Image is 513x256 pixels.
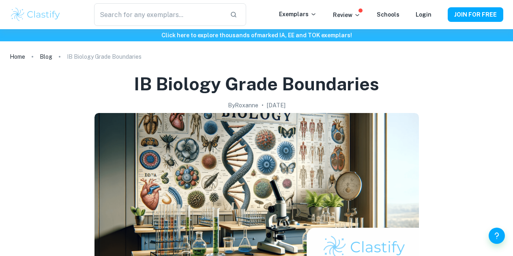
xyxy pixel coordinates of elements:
img: Clastify logo [10,6,61,23]
p: IB Biology Grade Boundaries [67,52,142,61]
a: Blog [40,51,52,62]
a: Schools [377,11,399,18]
p: Exemplars [279,10,317,19]
button: JOIN FOR FREE [448,7,503,22]
h2: [DATE] [267,101,285,110]
p: • [262,101,264,110]
p: Review [333,11,361,19]
a: Home [10,51,25,62]
h6: Click here to explore thousands of marked IA, EE and TOK exemplars ! [2,31,511,40]
button: Help and Feedback [489,228,505,244]
a: Login [416,11,431,18]
h1: IB Biology Grade Boundaries [134,72,379,96]
input: Search for any exemplars... [94,3,224,26]
h2: By Roxanne [228,101,258,110]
